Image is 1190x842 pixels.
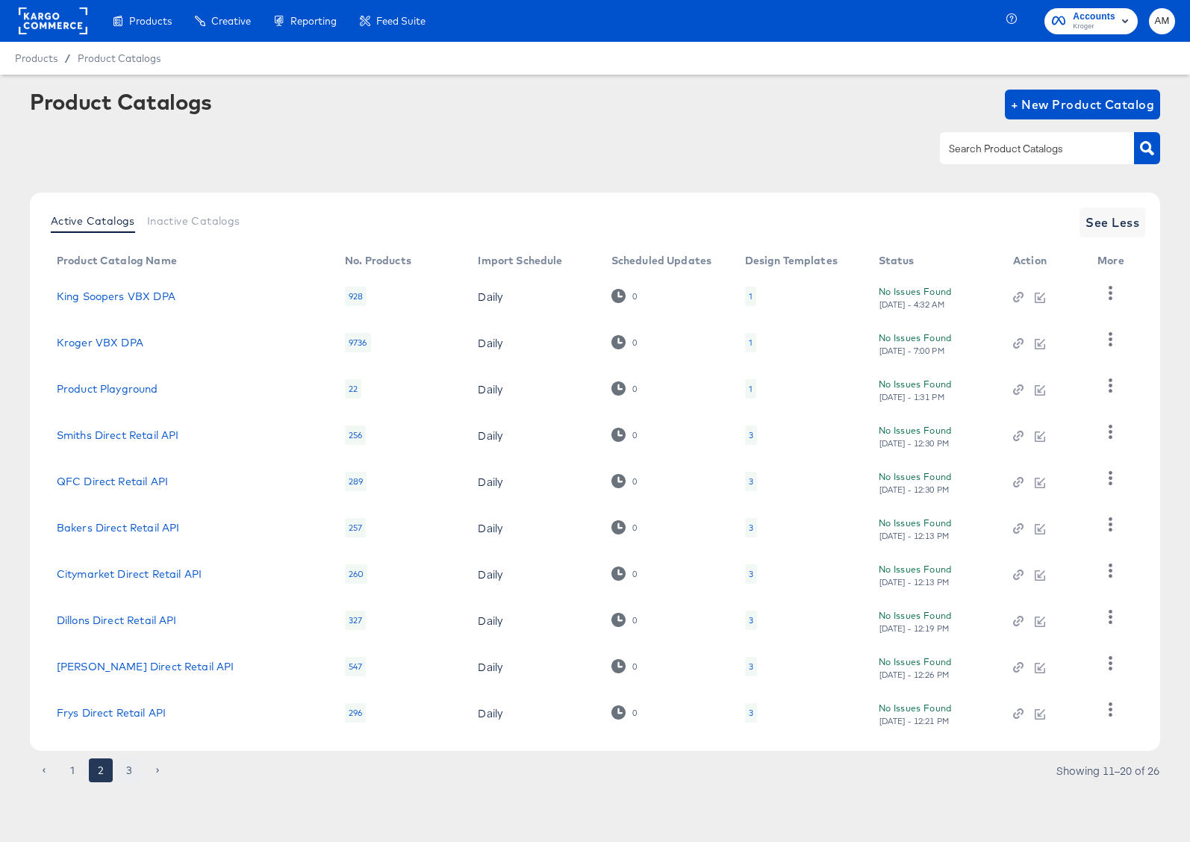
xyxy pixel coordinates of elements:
div: 3 [745,611,757,630]
div: 3 [745,703,757,723]
button: page 2 [89,758,113,782]
a: Product Playground [57,383,158,395]
div: 296 [345,703,366,723]
button: AccountsKroger [1044,8,1138,34]
a: Product Catalogs [78,52,161,64]
button: Go to next page [146,758,169,782]
div: Showing 11–20 of 26 [1056,765,1160,776]
div: 0 [611,474,638,488]
span: Feed Suite [376,15,426,27]
span: / [57,52,78,64]
div: 0 [611,520,638,534]
span: Inactive Catalogs [147,215,240,227]
div: 928 [345,287,367,306]
a: Smiths Direct Retail API [57,429,179,441]
div: 327 [345,611,366,630]
div: 0 [632,291,638,302]
a: Kroger VBX DPA [57,337,143,349]
span: Active Catalogs [51,215,135,227]
th: Status [867,249,1001,273]
td: Daily [466,366,599,412]
div: No. Products [345,255,411,266]
div: 0 [611,289,638,303]
div: 289 [345,472,367,491]
div: Product Catalogs [30,90,212,113]
span: Reporting [290,15,337,27]
a: Dillons Direct Retail API [57,614,177,626]
div: 1 [745,333,756,352]
div: 0 [611,613,638,627]
div: 0 [632,476,638,487]
a: Bakers Direct Retail API [57,522,180,534]
td: Daily [466,551,599,597]
a: Frys Direct Retail API [57,707,166,719]
div: 0 [611,428,638,442]
th: More [1085,249,1142,273]
a: King Soopers VBX DPA [57,290,175,302]
a: QFC Direct Retail API [57,475,168,487]
div: 3 [745,472,757,491]
div: 0 [632,615,638,626]
td: Daily [466,597,599,643]
div: Design Templates [745,255,838,266]
span: Products [129,15,172,27]
button: Go to page 1 [60,758,84,782]
td: Daily [466,643,599,690]
td: Daily [466,412,599,458]
div: 3 [749,522,753,534]
div: 22 [345,379,361,399]
div: 0 [632,661,638,672]
a: [PERSON_NAME] Direct Retail API [57,661,234,673]
td: Daily [466,690,599,736]
div: 257 [345,518,366,537]
input: Search Product Catalogs [946,140,1105,158]
span: AM [1155,13,1169,30]
div: 0 [632,384,638,394]
span: Products [15,52,57,64]
span: Kroger [1073,21,1115,33]
div: 0 [611,335,638,349]
div: 0 [611,659,638,673]
button: Go to previous page [32,758,56,782]
div: Import Schedule [478,255,562,266]
div: 256 [345,425,366,445]
div: 0 [632,708,638,718]
div: Scheduled Updates [611,255,712,266]
span: Accounts [1073,9,1115,25]
div: 1 [749,337,753,349]
div: 0 [611,567,638,581]
button: + New Product Catalog [1005,90,1161,119]
td: Daily [466,458,599,505]
div: 0 [611,705,638,720]
button: Go to page 3 [117,758,141,782]
div: 3 [749,707,753,719]
a: Citymarket Direct Retail API [57,568,202,580]
div: 3 [749,475,753,487]
td: Daily [466,319,599,366]
div: 1 [749,290,753,302]
div: 1 [745,287,756,306]
nav: pagination navigation [30,758,172,782]
div: 0 [611,381,638,396]
div: 3 [745,425,757,445]
span: See Less [1085,212,1139,233]
div: 0 [632,430,638,440]
button: AM [1149,8,1175,34]
div: 1 [745,379,756,399]
th: Action [1001,249,1085,273]
span: + New Product Catalog [1011,94,1155,115]
div: 0 [632,569,638,579]
span: Creative [211,15,251,27]
div: 547 [345,657,366,676]
td: Daily [466,505,599,551]
div: 0 [632,337,638,348]
div: 3 [745,564,757,584]
div: 3 [745,657,757,676]
div: Product Catalog Name [57,255,177,266]
td: Daily [466,273,599,319]
div: 1 [749,383,753,395]
div: 3 [745,518,757,537]
div: 3 [749,429,753,441]
div: 0 [632,523,638,533]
